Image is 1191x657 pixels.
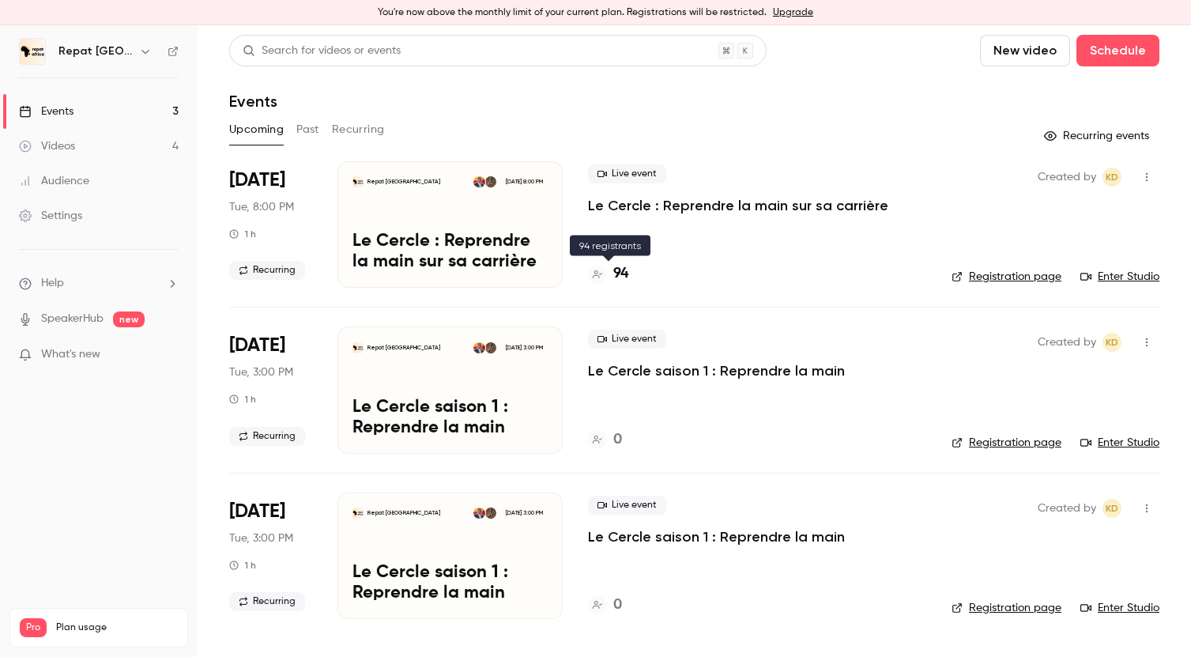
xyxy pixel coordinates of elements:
div: Settings [19,208,82,224]
span: Kara Diaby [1102,168,1121,187]
iframe: Noticeable Trigger [160,348,179,362]
img: Hannah Dehauteur [485,508,496,519]
img: Kara Diaby [473,508,484,519]
a: Enter Studio [1080,600,1159,616]
img: Le Cercle : Reprendre la main sur sa carrière [352,176,364,187]
a: Enter Studio [1080,269,1159,285]
span: [DATE] [229,168,285,193]
p: Repat [GEOGRAPHIC_DATA] [367,178,440,186]
a: Le Cercle saison 1 : Reprendre la main [588,527,845,546]
span: Plan usage [56,621,178,634]
p: Le Cercle saison 1 : Reprendre la main [352,398,548,439]
span: Created by [1038,333,1096,352]
span: KD [1106,168,1118,187]
a: Registration page [952,600,1061,616]
img: Kara Diaby [473,342,484,353]
a: Le Cercle saison 1 : Reprendre la mainRepat [GEOGRAPHIC_DATA]Hannah DehauteurKara Diaby[DATE] 3:0... [337,493,563,619]
a: 0 [588,429,622,451]
span: [DATE] [229,333,285,358]
div: Audience [19,173,89,189]
span: Recurring [229,592,305,611]
span: Created by [1038,168,1096,187]
button: Past [296,117,319,142]
h6: Repat [GEOGRAPHIC_DATA] [58,43,133,59]
span: What's new [41,346,100,363]
span: KD [1106,499,1118,518]
button: New video [980,35,1070,66]
img: Repat Africa [20,39,45,64]
span: new [113,312,145,327]
img: Le Cercle saison 1 : Reprendre la main [352,508,364,519]
a: Le Cercle : Reprendre la main sur sa carrière [588,196,888,215]
span: [DATE] [229,499,285,524]
h1: Events [229,92,277,111]
div: 1 h [229,228,256,240]
div: Oct 14 Tue, 1:00 PM (Africa/Abidjan) [229,493,312,619]
button: Recurring [332,117,385,142]
span: Live event [588,330,666,349]
a: Upgrade [773,6,813,19]
a: Registration page [952,269,1061,285]
a: 94 [588,263,628,285]
span: [DATE] 8:00 PM [500,176,547,187]
span: [DATE] 3:00 PM [500,508,547,519]
span: [DATE] 3:00 PM [500,342,547,353]
div: Search for videos or events [243,43,401,59]
a: SpeakerHub [41,311,104,327]
div: Oct 7 Tue, 1:00 PM (Africa/Abidjan) [229,327,312,453]
h4: 0 [613,595,622,616]
p: Repat [GEOGRAPHIC_DATA] [367,344,440,352]
a: Le Cercle : Reprendre la main sur sa carrièreRepat [GEOGRAPHIC_DATA]Hannah DehauteurKara Diaby[DA... [337,161,563,288]
a: Le Cercle saison 1 : Reprendre la main [588,361,845,380]
a: Le Cercle saison 1 : Reprendre la mainRepat [GEOGRAPHIC_DATA]Hannah DehauteurKara Diaby[DATE] 3:0... [337,327,563,453]
a: Enter Studio [1080,435,1159,451]
div: 1 h [229,393,256,406]
span: Kara Diaby [1102,333,1121,352]
li: help-dropdown-opener [19,275,179,292]
span: Pro [20,618,47,637]
span: Recurring [229,261,305,280]
p: Le Cercle saison 1 : Reprendre la main [352,563,548,604]
button: Schedule [1076,35,1159,66]
img: Le Cercle saison 1 : Reprendre la main [352,342,364,353]
a: 0 [588,595,622,616]
button: Upcoming [229,117,284,142]
span: KD [1106,333,1118,352]
div: 1 h [229,559,256,572]
p: Le Cercle : Reprendre la main sur sa carrière [352,232,548,273]
span: Tue, 3:00 PM [229,364,293,380]
h4: 94 [613,263,628,285]
span: Live event [588,164,666,183]
img: Hannah Dehauteur [485,342,496,353]
div: Videos [19,138,75,154]
p: Repat [GEOGRAPHIC_DATA] [367,509,440,517]
a: Registration page [952,435,1061,451]
span: Created by [1038,499,1096,518]
div: Sep 30 Tue, 8:00 PM (Europe/Paris) [229,161,312,288]
span: Tue, 3:00 PM [229,531,293,546]
img: Kara Diaby [473,176,484,187]
h4: 0 [613,429,622,451]
button: Recurring events [1037,123,1159,149]
img: Hannah Dehauteur [485,176,496,187]
span: Recurring [229,427,305,446]
span: Live event [588,496,666,515]
span: Kara Diaby [1102,499,1121,518]
div: Events [19,104,73,119]
span: Tue, 8:00 PM [229,199,294,215]
span: Help [41,275,64,292]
